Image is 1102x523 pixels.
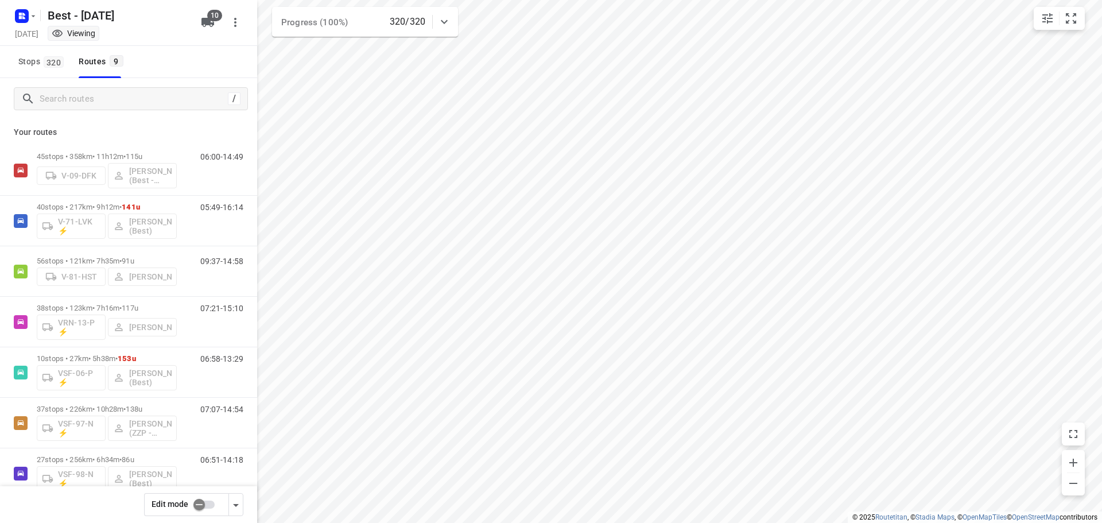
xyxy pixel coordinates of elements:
[119,203,122,211] span: •
[200,257,243,266] p: 09:37-14:58
[200,203,243,212] p: 05:49-16:14
[963,513,1007,521] a: OpenMapTiles
[14,126,243,138] p: Your routes
[37,405,177,413] p: 37 stops • 226km • 10h28m
[37,257,177,265] p: 56 stops • 121km • 7h35m
[228,92,240,105] div: /
[152,499,188,509] span: Edit mode
[122,257,134,265] span: 91u
[207,10,222,21] span: 10
[272,7,458,37] div: Progress (100%)320/320
[40,90,228,108] input: Search routes
[196,11,219,34] button: 10
[37,203,177,211] p: 40 stops • 217km • 9h12m
[200,152,243,161] p: 06:00-14:49
[122,304,138,312] span: 117u
[1060,7,1082,30] button: Fit zoom
[122,455,134,464] span: 86u
[122,203,140,211] span: 141u
[390,15,425,29] p: 320/320
[119,304,122,312] span: •
[118,354,136,363] span: 153u
[852,513,1097,521] li: © 2025 , © , © © contributors
[110,55,123,67] span: 9
[115,354,118,363] span: •
[37,304,177,312] p: 38 stops • 123km • 7h16m
[875,513,907,521] a: Routetitan
[119,455,122,464] span: •
[281,17,348,28] span: Progress (100%)
[123,152,126,161] span: •
[44,56,64,68] span: 320
[126,152,142,161] span: 115u
[200,455,243,464] p: 06:51-14:18
[126,405,142,413] span: 138u
[229,497,243,512] div: Driver app settings
[915,513,954,521] a: Stadia Maps
[119,257,122,265] span: •
[79,55,126,69] div: Routes
[37,152,177,161] p: 45 stops • 358km • 11h12m
[52,28,95,39] div: Viewing
[123,405,126,413] span: •
[18,55,67,69] span: Stops
[37,354,177,363] p: 10 stops • 27km • 5h38m
[200,304,243,313] p: 07:21-15:10
[200,405,243,414] p: 07:07-14:54
[37,455,177,464] p: 27 stops • 256km • 6h34m
[1012,513,1060,521] a: OpenStreetMap
[1034,7,1085,30] div: small contained button group
[200,354,243,363] p: 06:58-13:29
